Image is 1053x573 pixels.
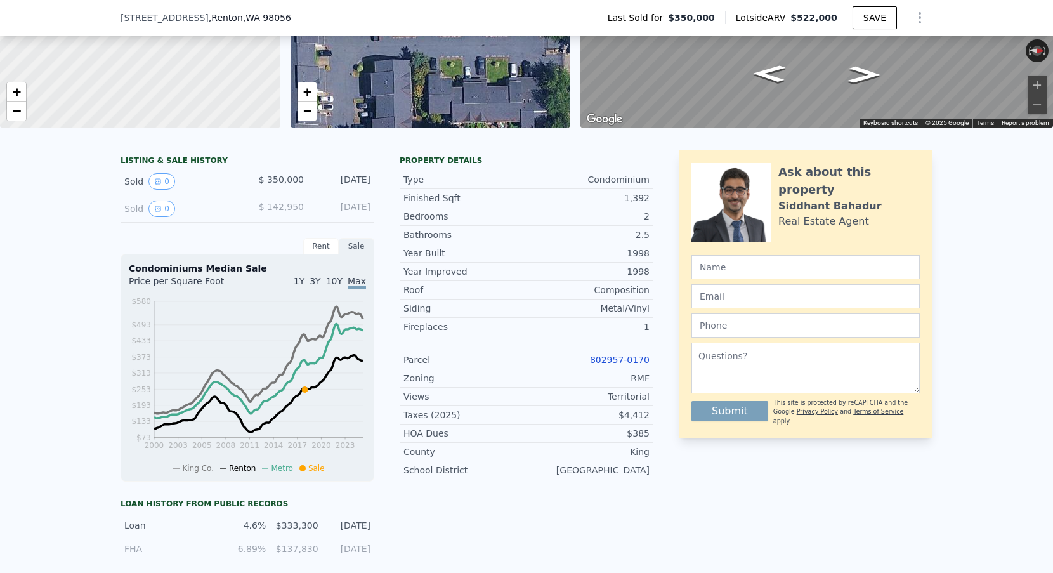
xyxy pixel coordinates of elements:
[853,408,903,415] a: Terms of Service
[691,284,920,308] input: Email
[124,173,237,190] div: Sold
[526,409,650,421] div: $4,412
[907,5,932,30] button: Show Options
[131,336,151,345] tspan: $433
[221,519,266,532] div: 4.6%
[403,302,526,315] div: Siding
[273,519,318,532] div: $333,300
[691,255,920,279] input: Name
[526,228,650,241] div: 2.5
[778,214,869,229] div: Real Estate Agent
[7,82,26,102] a: Zoom in
[131,417,151,426] tspan: $133
[240,441,259,450] tspan: 2011
[148,173,175,190] button: View historical data
[303,84,311,100] span: +
[403,173,526,186] div: Type
[526,192,650,204] div: 1,392
[403,353,526,366] div: Parcel
[526,210,650,223] div: 2
[310,276,320,286] span: 3Y
[264,441,284,450] tspan: 2014
[326,276,343,286] span: 10Y
[526,284,650,296] div: Composition
[273,543,318,555] div: $137,830
[526,372,650,385] div: RMF
[778,163,920,199] div: Ask about this property
[221,543,266,555] div: 6.89%
[348,276,366,289] span: Max
[288,441,308,450] tspan: 2017
[691,313,920,338] input: Phone
[326,543,370,555] div: [DATE]
[403,427,526,440] div: HOA Dues
[314,201,370,217] div: [DATE]
[1026,46,1049,56] button: Reset the view
[403,320,526,333] div: Fireplaces
[129,275,247,295] div: Price per Square Foot
[403,372,526,385] div: Zoning
[13,84,21,100] span: +
[192,441,212,450] tspan: 2005
[403,284,526,296] div: Roof
[121,499,374,509] div: Loan history from public records
[294,276,304,286] span: 1Y
[298,102,317,121] a: Zoom out
[303,103,311,119] span: −
[691,401,768,421] button: Submit
[131,401,151,410] tspan: $193
[1028,76,1047,95] button: Zoom in
[778,199,882,214] div: Siddhant Bahadur
[1028,95,1047,114] button: Zoom out
[526,247,650,260] div: 1998
[790,13,837,23] span: $522,000
[259,175,304,185] span: $ 350,000
[131,297,151,306] tspan: $580
[403,247,526,260] div: Year Built
[336,441,355,450] tspan: 2023
[298,82,317,102] a: Zoom in
[124,543,214,555] div: FHA
[136,433,151,442] tspan: $73
[526,173,650,186] div: Condominium
[131,369,151,378] tspan: $313
[526,302,650,315] div: Metal/Vinyl
[229,464,256,473] span: Renton
[303,238,339,254] div: Rent
[121,155,374,168] div: LISTING & SALE HISTORY
[168,441,188,450] tspan: 2003
[314,173,370,190] div: [DATE]
[403,409,526,421] div: Taxes (2025)
[1026,39,1033,62] button: Rotate counterclockwise
[863,119,918,128] button: Keyboard shortcuts
[400,155,653,166] div: Property details
[403,445,526,458] div: County
[148,201,175,217] button: View historical data
[403,265,526,278] div: Year Improved
[925,119,969,126] span: © 2025 Google
[403,210,526,223] div: Bedrooms
[584,111,625,128] a: Open this area in Google Maps (opens a new window)
[308,464,325,473] span: Sale
[259,202,304,212] span: $ 142,950
[131,320,151,329] tspan: $493
[243,13,291,23] span: , WA 98056
[526,265,650,278] div: 1998
[590,355,650,365] a: 802957-0170
[403,192,526,204] div: Finished Sqft
[403,464,526,477] div: School District
[736,11,790,24] span: Lotside ARV
[403,228,526,241] div: Bathrooms
[797,408,838,415] a: Privacy Policy
[124,201,237,217] div: Sold
[13,103,21,119] span: −
[835,62,894,87] path: Go North, Queen Ave NE
[526,320,650,333] div: 1
[129,262,366,275] div: Condominiums Median Sale
[182,464,214,473] span: King Co.
[773,398,920,426] div: This site is protected by reCAPTCHA and the Google and apply.
[121,11,209,24] span: [STREET_ADDRESS]
[526,445,650,458] div: King
[526,464,650,477] div: [GEOGRAPHIC_DATA]
[131,353,151,362] tspan: $373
